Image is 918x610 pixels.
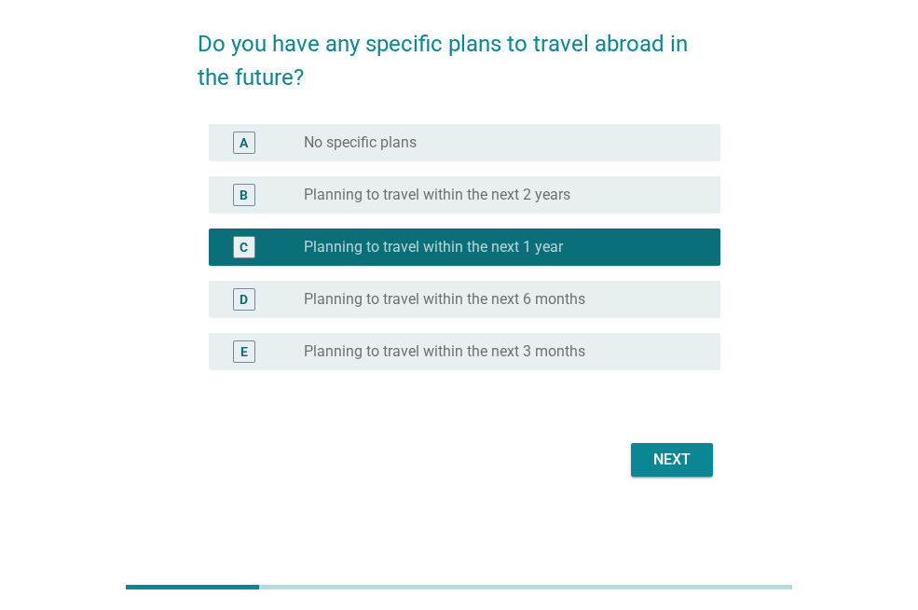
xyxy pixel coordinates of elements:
[304,290,585,309] label: Planning to travel within the next 6 months
[304,186,570,204] label: Planning to travel within the next 2 years
[304,238,563,256] label: Planning to travel within the next 1 year
[240,289,248,309] div: D
[240,341,248,361] div: E
[240,237,248,256] div: C
[304,133,417,152] label: No specific plans
[198,8,720,94] h2: Do you have any specific plans to travel abroad in the future?
[240,185,248,204] div: B
[631,443,713,477] button: Next
[646,449,698,471] div: Next
[304,342,585,361] label: Planning to travel within the next 3 months
[240,132,248,152] div: A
